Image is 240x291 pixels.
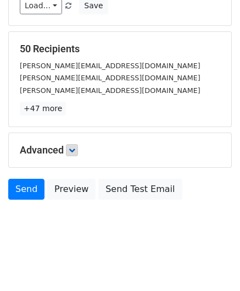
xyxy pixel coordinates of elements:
[8,179,44,200] a: Send
[20,74,200,82] small: [PERSON_NAME][EMAIL_ADDRESS][DOMAIN_NAME]
[98,179,182,200] a: Send Test Email
[20,43,220,55] h5: 50 Recipients
[47,179,96,200] a: Preview
[20,144,220,156] h5: Advanced
[20,62,200,70] small: [PERSON_NAME][EMAIL_ADDRESS][DOMAIN_NAME]
[185,238,240,291] iframe: Chat Widget
[20,86,200,95] small: [PERSON_NAME][EMAIL_ADDRESS][DOMAIN_NAME]
[20,102,66,116] a: +47 more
